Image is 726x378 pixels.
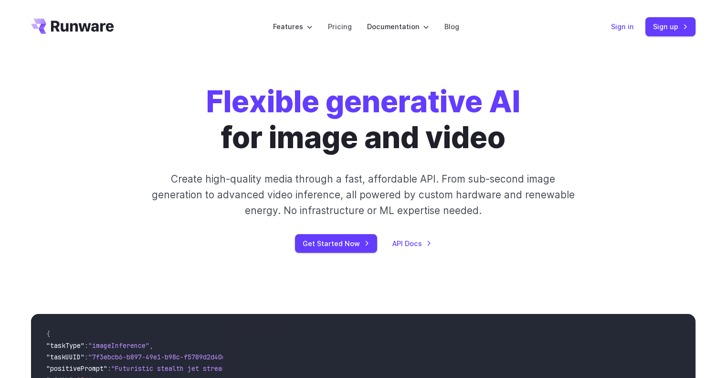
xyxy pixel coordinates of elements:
span: : [107,364,111,373]
a: Go to / [31,19,114,34]
span: { [46,330,50,338]
a: Get Started Now [295,234,377,253]
strong: Flexible generative AI [206,84,520,119]
h1: for image and video [206,84,520,156]
span: "Futuristic stealth jet streaking through a neon-lit cityscape with glowing purple exhaust" [111,364,459,373]
a: API Docs [392,238,431,249]
span: "taskType" [46,341,84,350]
span: , [149,341,153,350]
a: Pricing [328,21,352,32]
span: "imageInference" [88,341,149,350]
span: : [84,341,88,350]
span: "positivePrompt" [46,364,107,373]
p: Create high-quality media through a fast, affordable API. From sub-second image generation to adv... [150,171,576,219]
a: Sign up [645,17,695,36]
label: Features [273,21,313,32]
label: Documentation [367,21,429,32]
span: "7f3ebcb6-b897-49e1-b98c-f5789d2d40d7" [88,353,233,361]
span: "taskUUID" [46,353,84,361]
span: : [84,353,88,361]
a: Blog [444,21,459,32]
a: Sign in [611,21,634,32]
